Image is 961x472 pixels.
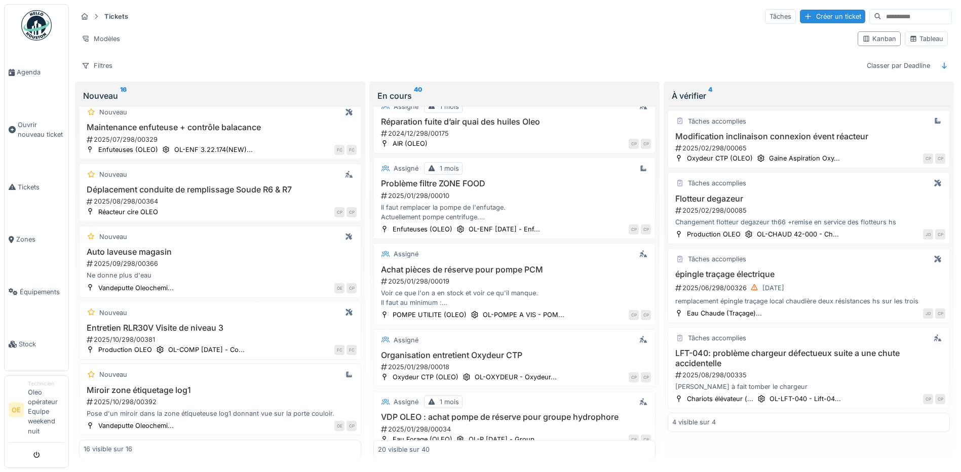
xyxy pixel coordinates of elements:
a: Agenda [5,46,68,99]
div: OL-P [DATE] - Group... [469,435,541,444]
div: [PERSON_NAME] à fait tomber le chargeur [672,382,945,391]
a: Équipements [5,265,68,318]
div: Tâches accomplies [688,178,746,188]
div: CP [935,394,945,404]
div: Réacteur cire OLEO [98,207,158,217]
div: Assigné [394,249,418,259]
div: Tâches accomplies [688,333,746,343]
div: Oxydeur CTP (OLEO) [687,153,753,163]
div: 2025/06/298/00326 [674,282,945,294]
div: AIR (OLEO) [393,139,428,148]
a: Tickets [5,161,68,213]
div: FC [334,345,344,355]
div: Assigné [394,397,418,407]
div: Nouveau [99,170,127,179]
div: OL-LFT-040 - Lift-04... [770,394,841,404]
div: Classer par Deadline [862,58,935,73]
div: Vandeputte Oleochemi... [98,421,174,430]
div: 2025/01/298/00034 [380,424,651,434]
div: 2024/12/298/00175 [380,129,651,138]
div: Changement flotteur degazeur th66 +remise en service des flotteurs hs [672,217,945,227]
div: 2025/08/298/00335 [674,370,945,380]
div: 1 mois [440,102,459,111]
div: Enfuteuses (OLEO) [393,224,452,234]
div: 2025/07/298/00329 [86,135,357,144]
div: OE [334,283,344,293]
div: 20 visible sur 40 [378,444,430,454]
div: JD [923,308,933,319]
h3: Modification inclinaison connexion évent réacteur [672,132,945,141]
div: CP [923,394,933,404]
h3: Miroir zone étiquetage log1 [84,385,357,395]
span: Ouvrir nouveau ticket [18,120,64,139]
div: FC [347,145,357,155]
strong: Tickets [100,12,132,21]
h3: Réparation fuite d’air quai des huiles Oleo [378,117,651,127]
div: Technicien [28,380,64,387]
div: Assigné [394,335,418,345]
div: Oxydeur CTP (OLEO) [393,372,458,382]
div: CP [629,435,639,445]
h3: Organisation entretient Oxydeur CTP [378,350,651,360]
div: 4 visible sur 4 [672,417,716,427]
div: CP [641,435,651,445]
div: Chariots élévateur (... [687,394,753,404]
div: OL-OXYDEUR - Oxydeur... [475,372,557,382]
div: remplacement épingle traçage local chaudière deux résistances hs sur les trois [672,296,945,306]
div: CP [347,207,357,217]
div: OL-COMP [DATE] - Co... [168,345,245,355]
div: 2025/02/298/00065 [674,143,945,153]
div: CP [641,139,651,149]
div: Filtres [77,58,117,73]
div: CP [629,372,639,382]
div: Gaine Aspiration Oxy... [769,153,840,163]
h3: Achat pièces de réserve pour pompe PCM [378,265,651,274]
div: CP [923,153,933,164]
div: CP [641,372,651,382]
div: Kanban [862,34,896,44]
div: OL-POMPE A VIS - POM... [483,310,564,320]
div: Vandeputte Oleochemi... [98,283,174,293]
div: 2025/09/298/00366 [86,259,357,268]
li: Oleo opérateur Equipe weekend nuit [28,380,64,440]
div: Eau Forage (OLEO) [393,435,452,444]
span: Stock [19,339,64,349]
div: Assigné [394,102,418,111]
h3: Maintenance enfuteuse + contrôle balacance [84,123,357,132]
div: CP [347,421,357,431]
a: OE TechnicienOleo opérateur Equipe weekend nuit [9,380,64,443]
div: CP [334,207,344,217]
div: 2025/08/298/00364 [86,196,357,206]
a: Zones [5,213,68,266]
div: 2025/10/298/00381 [86,335,357,344]
div: Production OLEO [98,345,152,355]
div: Ne donne plus d'eau [84,270,357,280]
div: OL-ENF 3.22.174(NEW)... [174,145,253,154]
div: 2025/02/298/00085 [674,206,945,215]
div: CP [347,283,357,293]
div: OL-CHAUD 42-000 - Ch... [757,229,839,239]
h3: Déplacement conduite de remplissage Soude R6 & R7 [84,185,357,194]
h3: Entretien RLR30V Visite de niveau 3 [84,323,357,333]
div: Voir ce que l'on a en stock et voir ce qu'il manque. Il faut au minimum : 1 Stator Viton par type... [378,288,651,307]
div: CP [641,310,651,320]
div: OE [334,421,344,431]
span: Agenda [17,67,64,77]
div: Pose d'un miroir dans la zone étiqueteuse log1 donnant vue sur la porte couloir. [84,409,357,418]
div: Tâches [765,9,796,24]
div: OL-ENF [DATE] - Enf... [469,224,540,234]
h3: épingle traçage électrique [672,269,945,279]
div: Assigné [394,164,418,173]
div: Créer un ticket [800,10,865,23]
div: CP [629,310,639,320]
div: CP [641,224,651,234]
div: CP [935,229,945,240]
li: OE [9,402,24,417]
div: CP [629,139,639,149]
span: Tickets [18,182,64,192]
h3: LFT-040: problème chargeur défectueux suite a une chute accidentelle [672,348,945,368]
div: POMPE UTILITE (OLEO) [393,310,467,320]
div: Production OLEO [687,229,741,239]
div: 2025/01/298/00010 [380,191,651,201]
div: Enfuteuses (OLEO) [98,145,158,154]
